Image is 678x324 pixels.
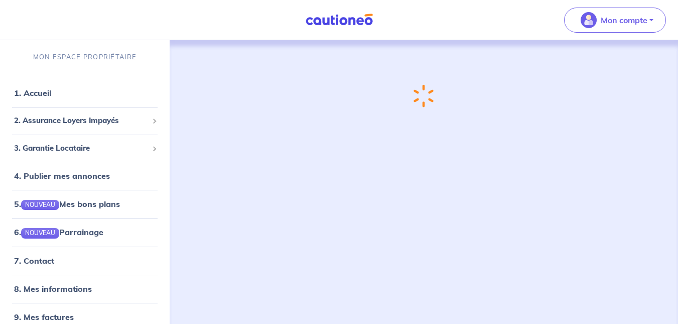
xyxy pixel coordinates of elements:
a: 6.NOUVEAUParrainage [14,227,103,237]
div: 8. Mes informations [4,279,166,299]
div: 6.NOUVEAUParrainage [4,222,166,242]
a: 4. Publier mes annonces [14,171,110,181]
a: 8. Mes informations [14,284,92,294]
button: illu_account_valid_menu.svgMon compte [564,8,666,33]
a: 7. Contact [14,256,54,266]
div: 1. Accueil [4,83,166,103]
div: 7. Contact [4,251,166,271]
img: illu_account_valid_menu.svg [581,12,597,28]
div: 5.NOUVEAUMes bons plans [4,194,166,214]
p: Mon compte [601,14,647,26]
div: 2. Assurance Loyers Impayés [4,111,166,131]
span: 3. Garantie Locataire [14,143,148,154]
a: 1. Accueil [14,88,51,98]
a: 5.NOUVEAUMes bons plans [14,199,120,209]
a: 9. Mes factures [14,312,74,322]
p: MON ESPACE PROPRIÉTAIRE [33,52,137,62]
img: loading-spinner [414,84,434,107]
img: Cautioneo [302,14,377,26]
div: 3. Garantie Locataire [4,139,166,158]
span: 2. Assurance Loyers Impayés [14,115,148,127]
div: 4. Publier mes annonces [4,166,166,186]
